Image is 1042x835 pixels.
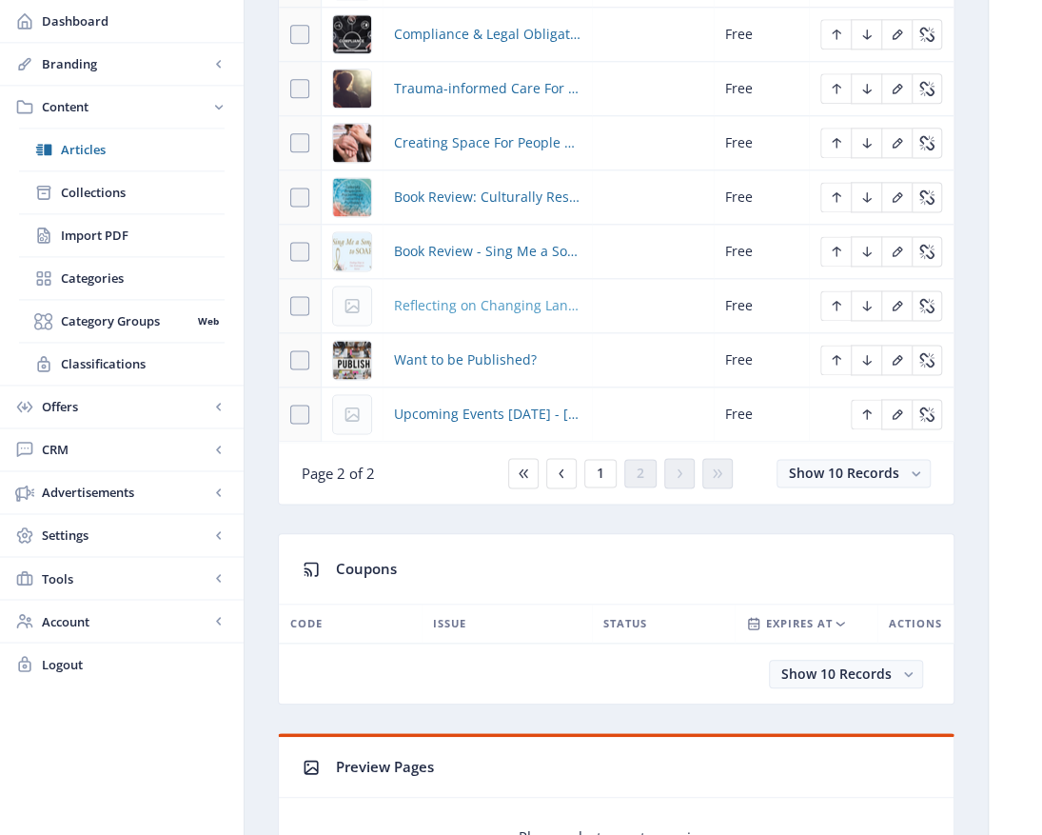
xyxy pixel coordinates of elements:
a: Edit page [881,404,912,422]
a: Articles [19,129,225,170]
span: EXPIRES AT [766,612,833,635]
a: Edit page [851,404,881,422]
span: ISSUE [433,612,466,635]
img: 01a14862-6927-4b52-a9c7-ae940a1b576c.png [333,15,371,53]
a: Edit page [851,187,881,205]
a: Edit page [912,24,942,42]
a: Edit page [881,132,912,150]
a: Edit page [881,187,912,205]
a: Edit page [912,78,942,96]
a: Edit page [881,295,912,313]
span: Show 10 Records [789,464,899,482]
span: Logout [42,654,228,673]
a: Edit page [881,241,912,259]
nb-badge: Web [191,311,225,330]
img: e720b079-b152-45db-a89f-2793d64fbdc7.png [333,341,371,379]
span: Dashboard [42,11,228,30]
span: Coupons [336,559,397,578]
td: Free [714,8,809,62]
span: Content [42,97,209,116]
a: Edit page [820,241,851,259]
span: Articles [61,140,225,159]
td: Free [714,170,809,225]
span: 1 [597,466,604,481]
a: Upcoming Events [DATE] - [DATE] [394,403,580,426]
span: Settings [42,526,209,545]
a: Import PDF [19,214,225,256]
span: Classifications [61,354,225,373]
a: Compliance & Legal Obligations of a Cyber Security Breach [394,23,580,46]
a: Edit page [851,241,881,259]
a: Book Review: Culturally Responsive Psychotherapy, Counselling and Psychology Practices [394,186,580,209]
span: Advertisements [42,483,209,502]
a: Edit page [881,349,912,368]
span: CRM [42,440,209,459]
a: Collections [19,171,225,213]
span: Collections [61,183,225,202]
a: Edit page [820,78,851,96]
a: Edit page [912,132,942,150]
app-collection-view: Coupons [278,533,954,705]
span: Categories [61,268,225,288]
td: Free [714,279,809,333]
a: Edit page [851,295,881,313]
img: a6e3a276-54b7-42b9-a65c-49dbae380a27.png [333,70,371,108]
span: Import PDF [61,226,225,245]
a: Classifications [19,343,225,385]
td: Free [714,116,809,170]
a: Edit page [881,78,912,96]
td: Free [714,225,809,279]
a: Edit page [820,349,851,368]
span: CODE [290,612,323,635]
span: Account [42,611,209,630]
button: 2 [624,459,657,487]
span: Category Groups [61,311,191,330]
a: Creating Space For People To Process VAD-Related Grief [394,131,580,154]
a: Category GroupsWeb [19,300,225,342]
a: Edit page [820,295,851,313]
img: 0f740c3e-8361-4d14-914b-d5ece6688aef.png [333,178,371,216]
span: Show 10 Records [781,665,892,683]
img: 0cecf31a-d5e4-4f30-9037-193e9b632c58.png [333,232,371,270]
img: 2b8f0c06-5373-4561-ac92-2fb0cb534fe8.png [333,124,371,162]
button: Show 10 Records [777,459,931,487]
a: Edit page [912,404,942,422]
a: Trauma-informed Care For Marginalised and [MEDICAL_DATA] Communities [394,77,580,100]
a: Edit page [820,24,851,42]
a: Categories [19,257,225,299]
div: Preview Pages [336,752,931,782]
span: Tools [42,568,209,587]
a: Edit page [912,241,942,259]
span: STATUS [603,612,647,635]
a: Edit page [851,349,881,368]
a: Want to be Published? [394,348,537,371]
td: Free [714,62,809,116]
span: Actions [889,612,942,635]
a: Edit page [881,24,912,42]
a: Edit page [820,132,851,150]
td: Free [714,388,809,442]
span: Branding [42,54,209,73]
span: Page 2 of 2 [302,464,375,483]
a: Edit page [912,187,942,205]
button: 1 [584,459,617,487]
span: 2 [637,466,644,481]
a: Edit page [851,24,881,42]
a: Edit page [912,349,942,368]
a: Book Review - Sing Me a Song to SOAR: Finding Hope in Our Redemptive Stories by [PERSON_NAME] [394,240,580,263]
td: Free [714,333,809,388]
a: Edit page [851,78,881,96]
a: Edit page [851,132,881,150]
a: Reflecting on Changing Landscapes at the 2025 ACA Conference [394,294,580,317]
a: Edit page [820,187,851,205]
span: Offers [42,397,209,416]
a: Edit page [912,295,942,313]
